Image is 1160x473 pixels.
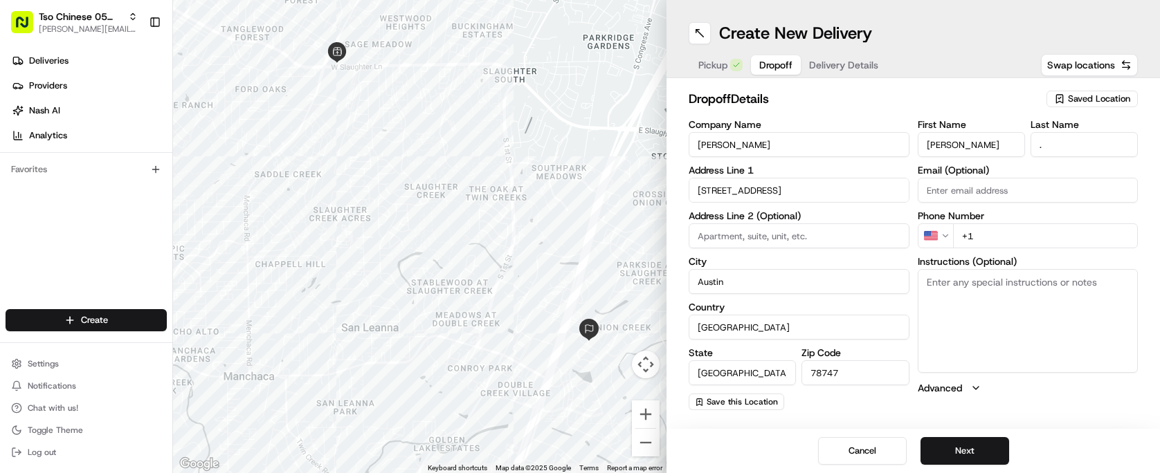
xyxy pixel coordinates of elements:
label: Last Name [1031,120,1138,129]
a: Deliveries [6,50,172,72]
div: Favorites [6,158,167,180]
span: Dropoff [759,58,792,72]
label: Address Line 2 (Optional) [689,211,909,221]
button: Next [921,437,1009,465]
a: Powered byPylon [98,234,167,245]
button: Map camera controls [632,351,660,378]
label: Instructions (Optional) [918,257,1139,266]
button: Chat with us! [6,398,167,418]
a: Analytics [6,124,172,147]
span: Log out [28,447,56,458]
button: Notifications [6,376,167,396]
button: Log out [6,443,167,462]
span: Toggle Theme [28,425,83,436]
input: Apartment, suite, unit, etc. [689,223,909,248]
button: Tso Chinese 05 [PERSON_NAME][PERSON_NAME][EMAIL_ADDRESS][DOMAIN_NAME] [6,6,143,39]
span: Knowledge Base [28,201,106,214]
span: Pickup [698,58,727,72]
a: Report a map error [607,464,662,472]
a: 💻API Documentation [111,195,228,220]
button: Swap locations [1041,54,1138,76]
div: 💻 [117,202,128,213]
input: Enter city [689,269,909,294]
input: Enter email address [918,178,1139,203]
button: Tso Chinese 05 [PERSON_NAME] [39,10,123,24]
div: We're available if you need us! [47,146,175,157]
h2: dropoff Details [689,89,1038,109]
span: Saved Location [1068,93,1130,105]
button: Advanced [918,381,1139,395]
img: Nash [14,14,42,41]
span: Delivery Details [809,58,878,72]
input: Enter address [689,178,909,203]
input: Enter state [689,360,796,385]
h1: Create New Delivery [719,22,872,44]
span: Create [81,314,108,326]
div: 📗 [14,202,25,213]
div: Start new chat [47,132,227,146]
p: Welcome 👋 [14,55,252,77]
label: Advanced [918,381,962,395]
input: Enter zip code [801,360,909,385]
label: First Name [918,120,1025,129]
img: Google [176,455,222,473]
label: Zip Code [801,348,909,358]
span: Notifications [28,380,76,391]
a: Terms [579,464,599,472]
a: Nash AI [6,100,172,122]
span: Nash AI [29,104,60,117]
a: Providers [6,75,172,97]
input: Clear [36,89,228,104]
input: Enter last name [1031,132,1138,157]
label: City [689,257,909,266]
button: Settings [6,354,167,373]
span: Save this Location [707,396,778,407]
button: Saved Location [1046,89,1138,109]
label: State [689,348,796,358]
button: Save this Location [689,393,784,410]
input: Enter company name [689,132,909,157]
span: Chat with us! [28,402,78,414]
span: Deliveries [29,55,69,67]
span: Swap locations [1047,58,1115,72]
span: Providers [29,80,67,92]
span: Map data ©2025 Google [496,464,571,472]
label: Email (Optional) [918,165,1139,175]
button: Create [6,309,167,331]
button: Cancel [818,437,907,465]
span: Pylon [138,234,167,245]
span: Settings [28,358,59,369]
span: Analytics [29,129,67,142]
button: Zoom in [632,400,660,428]
button: [PERSON_NAME][EMAIL_ADDRESS][DOMAIN_NAME] [39,24,138,35]
input: Enter country [689,315,909,340]
label: Address Line 1 [689,165,909,175]
button: Zoom out [632,429,660,456]
img: 1736555255976-a54dd68f-1ca7-489b-9aae-adbdc363a1c4 [14,132,39,157]
input: Enter phone number [953,223,1139,248]
a: 📗Knowledge Base [8,195,111,220]
button: Toggle Theme [6,420,167,440]
button: Start new chat [235,136,252,153]
label: Company Name [689,120,909,129]
label: Phone Number [918,211,1139,221]
span: API Documentation [131,201,222,214]
a: Open this area in Google Maps (opens a new window) [176,455,222,473]
button: Keyboard shortcuts [428,463,487,473]
label: Country [689,302,909,312]
input: Enter first name [918,132,1025,157]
